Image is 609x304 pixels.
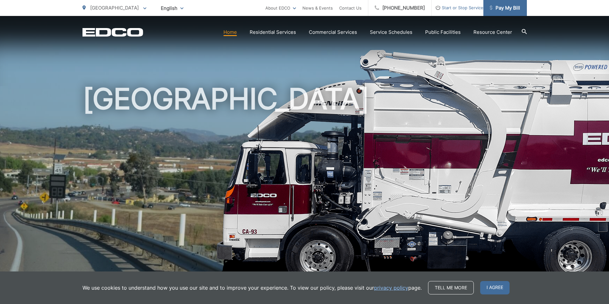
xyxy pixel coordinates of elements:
[302,4,333,12] a: News & Events
[370,28,412,36] a: Service Schedules
[82,83,527,285] h1: [GEOGRAPHIC_DATA]
[339,4,362,12] a: Contact Us
[309,28,357,36] a: Commercial Services
[480,281,510,294] span: I agree
[82,284,422,292] p: We use cookies to understand how you use our site and to improve your experience. To view our pol...
[473,28,512,36] a: Resource Center
[90,5,139,11] span: [GEOGRAPHIC_DATA]
[82,28,143,37] a: EDCD logo. Return to the homepage.
[490,4,520,12] span: Pay My Bill
[223,28,237,36] a: Home
[265,4,296,12] a: About EDCO
[374,284,408,292] a: privacy policy
[156,3,188,14] span: English
[250,28,296,36] a: Residential Services
[428,281,474,294] a: Tell me more
[425,28,461,36] a: Public Facilities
